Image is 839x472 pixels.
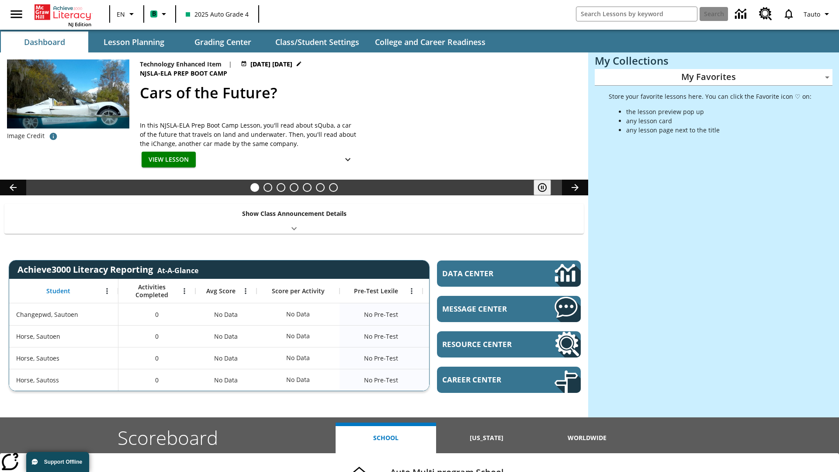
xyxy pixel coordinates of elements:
button: Profile/Settings [800,6,836,22]
div: No Data, Changepwd, Sautoen [423,303,506,325]
span: Achieve3000 Literacy Reporting [17,264,198,275]
button: Open Menu [405,285,418,298]
div: No Data, Horse, Sautoes [282,349,314,367]
span: Student [46,287,70,295]
span: EN [117,10,125,19]
h3: My Collections [595,55,832,67]
button: Open side menu [3,1,29,27]
span: [DATE] [DATE] [250,59,292,69]
button: Slide 6 Career Lesson [316,183,325,192]
div: Show Class Announcement Details [4,204,584,234]
span: No Data [210,371,242,389]
button: Language: EN, Select a language [113,6,141,22]
button: School [336,423,436,453]
div: No Data, Horse, Sautoss [282,371,314,389]
span: No Pre-Test, Changepwd, Sautoen [364,310,398,319]
a: Data Center [437,260,581,287]
button: Jul 23 - Jun 30 Choose Dates [239,59,304,69]
div: 0, Horse, Sautoes [118,347,195,369]
span: No Data [210,305,242,323]
span: | [229,59,232,69]
img: High-tech automobile treading water. [7,59,129,142]
div: At-A-Glance [157,264,198,275]
a: Resource Center, Will open in new tab [437,331,581,357]
span: Career Center [442,375,528,385]
span: B [152,8,156,19]
button: Open Menu [239,285,252,298]
a: Resource Center, Will open in new tab [754,2,777,26]
div: No Data, Horse, Sautoen [282,327,314,345]
button: Grading Center [179,31,267,52]
button: Slide 2 Do You Want Fries With That? [263,183,272,192]
span: NJSLA-ELA Prep Boot Camp [140,69,229,78]
div: No Data, Horse, Sautoes [423,347,506,369]
button: Slide 1 Cars of the Future? [250,183,259,192]
input: search field [576,7,697,21]
span: Data Center [442,268,525,278]
button: Open Menu [101,285,114,298]
a: Notifications [777,3,800,25]
a: Home [35,3,91,21]
a: Message Center [437,296,581,322]
div: In this NJSLA-ELA Prep Boot Camp Lesson, you'll read about sQuba, a car of the future that travel... [140,121,358,148]
span: Tauto [804,10,820,19]
div: No Data, Horse, Sautoss [195,369,257,391]
div: No Data, Horse, Sautoen [195,325,257,347]
li: the lesson preview pop up [626,107,811,116]
button: College and Career Readiness [368,31,492,52]
p: Store your favorite lessons here. You can click the Favorite icon ♡ on: [609,92,811,101]
h2: Cars of the Future? [140,82,578,104]
div: 0, Horse, Sautoss [118,369,195,391]
li: any lesson page next to the title [626,125,811,135]
div: No Data, Changepwd, Sautoen [195,303,257,325]
span: Horse, Sautoss [16,375,59,385]
span: No Pre-Test, Horse, Sautoes [364,354,398,363]
span: Message Center [442,304,528,314]
span: 0 [155,354,159,363]
span: 2025 Auto Grade 4 [186,10,249,19]
button: Lesson Planning [90,31,177,52]
span: 0 [155,332,159,341]
a: Data Center [730,2,754,26]
button: Support Offline [26,452,89,472]
div: Home [35,3,91,28]
span: Horse, Sautoes [16,354,59,363]
div: Pause [534,180,560,195]
span: NJ Edition [68,21,91,28]
span: 0 [155,310,159,319]
p: Image Credit [7,132,45,140]
button: Photo credit: AP [45,128,62,144]
span: Changepwd, Sautoen [16,310,78,319]
button: Slide 4 One Idea, Lots of Hard Work [290,183,298,192]
span: No Pre-Test, Horse, Sautoen [364,332,398,341]
li: any lesson card [626,116,811,125]
div: 0, Changepwd, Sautoen [118,303,195,325]
span: No Data [210,327,242,345]
button: Slide 3 What's the Big Idea? [277,183,285,192]
button: Open Menu [178,285,191,298]
p: Technology Enhanced Item [140,59,222,69]
span: Support Offline [44,459,82,465]
button: Dashboard [1,31,88,52]
span: No Pre-Test, Horse, Sautoss [364,375,398,385]
span: Horse, Sautoen [16,332,60,341]
button: View Lesson [142,152,196,168]
span: Avg Score [206,287,236,295]
div: No Data, Horse, Sautoen [423,325,506,347]
button: Lesson carousel, Next [562,180,588,195]
span: Pre-Test Lexile [354,287,398,295]
button: Class/Student Settings [268,31,366,52]
span: Resource Center [442,339,528,349]
a: Career Center [437,367,581,393]
button: Slide 5 Pre-release lesson [303,183,312,192]
button: Slide 7 Sleepless in the Animal Kingdom [329,183,338,192]
button: Boost Class color is mint green. Change class color [147,6,173,22]
button: [US_STATE] [436,423,537,453]
button: Worldwide [537,423,638,453]
span: Score per Activity [272,287,325,295]
p: Show Class Announcement Details [242,209,347,218]
span: No Data [210,349,242,367]
span: 0 [155,375,159,385]
div: No Data, Horse, Sautoss [423,369,506,391]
